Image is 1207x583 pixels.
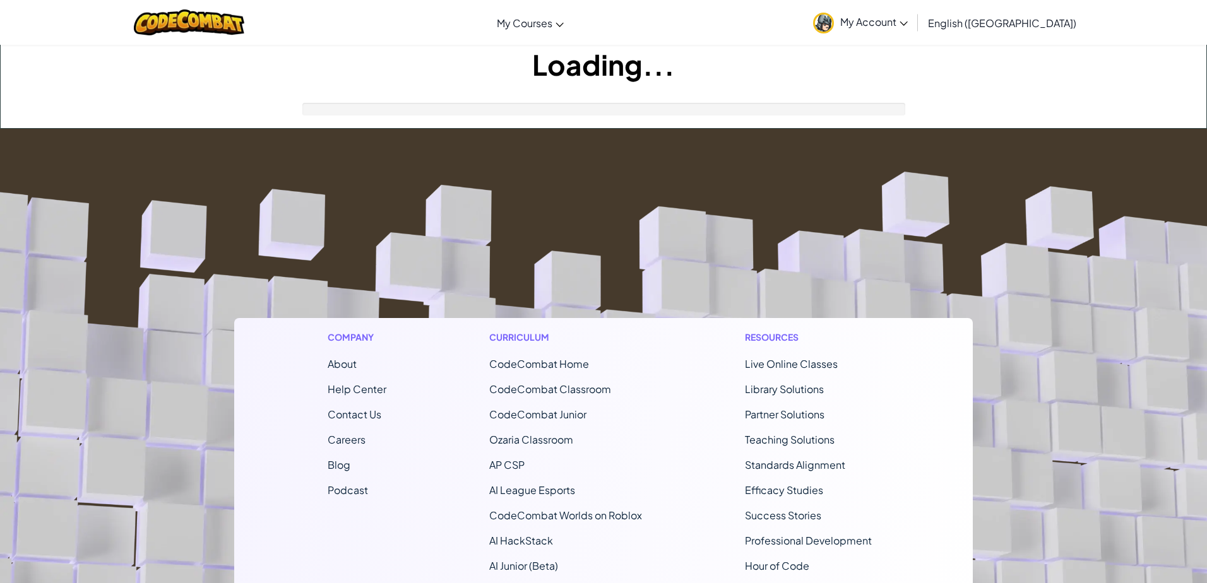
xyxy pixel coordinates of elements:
a: AI HackStack [489,534,553,547]
a: AP CSP [489,458,525,471]
a: AI Junior (Beta) [489,559,558,572]
a: Teaching Solutions [745,433,835,446]
a: AI League Esports [489,483,575,497]
a: My Account [807,3,914,42]
a: CodeCombat Junior [489,408,586,421]
a: CodeCombat Worlds on Roblox [489,509,642,522]
a: Blog [328,458,350,471]
span: My Account [840,15,908,28]
span: Contact Us [328,408,381,421]
a: Standards Alignment [745,458,845,471]
h1: Loading... [1,45,1206,84]
a: Library Solutions [745,382,824,396]
h1: Company [328,331,386,344]
a: Careers [328,433,366,446]
a: Podcast [328,483,368,497]
a: Ozaria Classroom [489,433,573,446]
a: Success Stories [745,509,821,522]
img: CodeCombat logo [134,9,244,35]
a: CodeCombat Classroom [489,382,611,396]
a: My Courses [491,6,570,40]
a: Help Center [328,382,386,396]
img: avatar [813,13,834,33]
a: Partner Solutions [745,408,824,421]
a: About [328,357,357,370]
a: English ([GEOGRAPHIC_DATA]) [922,6,1083,40]
a: Efficacy Studies [745,483,823,497]
a: Professional Development [745,534,872,547]
h1: Resources [745,331,879,344]
span: English ([GEOGRAPHIC_DATA]) [928,16,1076,30]
h1: Curriculum [489,331,642,344]
span: My Courses [497,16,552,30]
span: CodeCombat Home [489,357,589,370]
a: Live Online Classes [745,357,838,370]
a: Hour of Code [745,559,809,572]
